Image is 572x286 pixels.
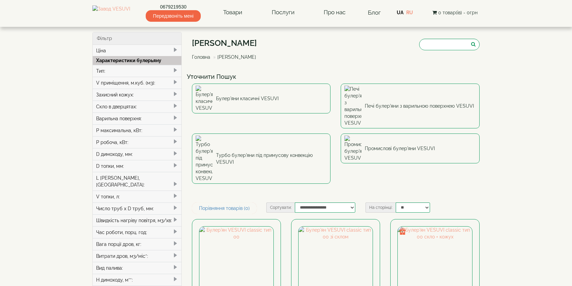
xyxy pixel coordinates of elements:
a: Послуги [265,5,301,20]
a: Булер'яни класичні VESUVI Булер'яни класичні VESUVI [192,84,331,113]
div: Витрати дров, м3/міс*: [93,250,181,262]
a: Турбо булер'яни під примусову конвекцію VESUVI Турбо булер'яни під примусову конвекцію VESUVI [192,133,331,184]
div: V приміщення, м.куб. (м3): [93,77,181,89]
a: RU [406,10,413,15]
div: H димоходу, м**: [93,274,181,286]
div: V топки, л: [93,191,181,202]
span: Передзвоніть мені [146,10,200,22]
button: 0 товар(ів) - 0грн [430,9,480,16]
div: Вид палива: [93,262,181,274]
div: Число труб x D труб, мм: [93,202,181,214]
div: P максимальна, кВт: [93,124,181,136]
h1: [PERSON_NAME] [192,39,261,48]
div: Час роботи, порц. год: [93,226,181,238]
img: Турбо булер'яни під примусову конвекцію VESUVI [196,136,213,182]
div: Захисний кожух: [93,89,181,101]
img: Булер'яни класичні VESUVI [196,86,213,111]
div: Варильна поверхня: [93,112,181,124]
a: 0679219530 [146,3,200,10]
span: 0 товар(ів) - 0грн [438,10,478,15]
a: Печі булер'яни з варильною поверхнею VESUVI Печі булер'яни з варильною поверхнею VESUVI [341,84,480,128]
label: Сортувати: [266,202,295,213]
a: Блог [368,9,381,16]
div: P робоча, кВт: [93,136,181,148]
a: Промислові булер'яни VESUVI Промислові булер'яни VESUVI [341,133,480,163]
div: Фільтр [93,32,181,45]
img: Завод VESUVI [92,5,130,20]
h4: Уточнити Пошук [187,73,485,80]
a: Про нас [317,5,352,20]
img: Печі булер'яни з варильною поверхнею VESUVI [344,86,361,126]
a: Головна [192,54,210,60]
div: Швидкість нагріву повітря, м3/хв: [93,214,181,226]
div: Характеристики булерьяну [93,56,181,65]
div: Скло в дверцятах: [93,101,181,112]
div: L [PERSON_NAME], [GEOGRAPHIC_DATA]: [93,172,181,191]
a: Порівняння товарів (0) [192,202,257,214]
a: Товари [216,5,249,20]
li: [PERSON_NAME] [212,54,256,60]
a: UA [397,10,404,15]
img: Промислові булер'яни VESUVI [344,136,361,161]
img: gift [399,228,406,235]
div: D топки, мм: [93,160,181,172]
div: D димоходу, мм: [93,148,181,160]
div: Вага порції дров, кг: [93,238,181,250]
div: Ціна [93,45,181,56]
div: Тип: [93,65,181,77]
label: На сторінці: [365,202,396,213]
